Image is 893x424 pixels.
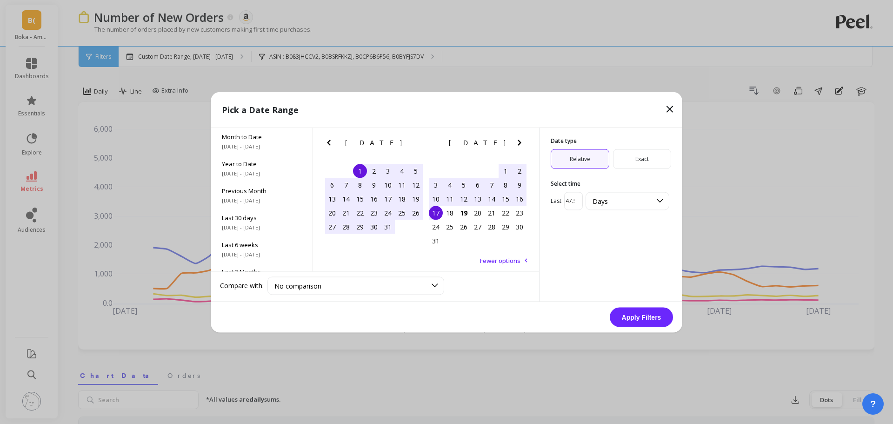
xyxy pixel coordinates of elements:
div: Choose Sunday, July 6th, 2025 [325,178,339,192]
button: Apply Filters [610,307,673,327]
div: Choose Sunday, July 20th, 2025 [325,206,339,220]
div: Choose Friday, July 4th, 2025 [395,164,409,178]
span: Last 3 Months [222,267,301,276]
button: Next Month [514,137,529,152]
div: Choose Sunday, August 31st, 2025 [429,234,443,248]
p: Pick a Date Range [222,103,299,116]
span: Exact [613,149,672,168]
span: ? [870,397,876,411]
div: Choose Tuesday, August 12th, 2025 [457,192,471,206]
button: Next Month [410,137,425,152]
div: Choose Friday, August 29th, 2025 [499,220,513,234]
div: Choose Thursday, July 3rd, 2025 [381,164,395,178]
div: Choose Tuesday, July 8th, 2025 [353,178,367,192]
div: Choose Saturday, July 26th, 2025 [409,206,423,220]
div: Choose Tuesday, August 5th, 2025 [457,178,471,192]
span: Days [593,196,608,205]
div: Choose Thursday, August 28th, 2025 [485,220,499,234]
div: Choose Monday, August 25th, 2025 [443,220,457,234]
div: Choose Monday, August 18th, 2025 [443,206,457,220]
div: Choose Wednesday, July 30th, 2025 [367,220,381,234]
div: Choose Tuesday, July 22nd, 2025 [353,206,367,220]
div: Choose Friday, July 11th, 2025 [395,178,409,192]
div: Choose Monday, July 21st, 2025 [339,206,353,220]
div: Choose Saturday, August 9th, 2025 [513,178,526,192]
div: Choose Thursday, August 21st, 2025 [485,206,499,220]
span: [DATE] [449,139,507,146]
div: Choose Friday, August 15th, 2025 [499,192,513,206]
span: [DATE] - [DATE] [222,223,301,231]
span: Last 30 days [222,213,301,222]
span: [DATE] - [DATE] [222,250,301,258]
span: Relative [551,149,609,168]
span: Fewer options [480,256,520,264]
span: Date type [551,137,671,144]
button: Previous Month [323,137,338,152]
div: Choose Sunday, August 10th, 2025 [429,192,443,206]
div: Choose Wednesday, August 13th, 2025 [471,192,485,206]
div: Choose Monday, July 28th, 2025 [339,220,353,234]
div: Choose Friday, August 22nd, 2025 [499,206,513,220]
span: No comparison [274,281,321,290]
div: Choose Friday, August 1st, 2025 [499,164,513,178]
span: [DATE] - [DATE] [222,196,301,204]
div: Choose Tuesday, July 15th, 2025 [353,192,367,206]
div: Choose Wednesday, July 2nd, 2025 [367,164,381,178]
div: Choose Saturday, July 12th, 2025 [409,178,423,192]
div: Choose Sunday, August 17th, 2025 [429,206,443,220]
span: Select time [551,180,671,187]
div: Choose Tuesday, July 29th, 2025 [353,220,367,234]
div: Choose Saturday, July 5th, 2025 [409,164,423,178]
span: Previous Month [222,186,301,195]
div: Choose Friday, July 25th, 2025 [395,206,409,220]
div: Choose Friday, July 18th, 2025 [395,192,409,206]
div: Choose Sunday, July 27th, 2025 [325,220,339,234]
label: Compare with: [220,281,264,290]
div: Choose Wednesday, July 9th, 2025 [367,178,381,192]
span: Last [551,197,561,205]
div: Choose Friday, August 8th, 2025 [499,178,513,192]
span: [DATE] [345,139,403,146]
div: Choose Monday, July 7th, 2025 [339,178,353,192]
span: [DATE] - [DATE] [222,142,301,150]
div: Choose Saturday, July 19th, 2025 [409,192,423,206]
div: Choose Wednesday, July 16th, 2025 [367,192,381,206]
div: Choose Tuesday, July 1st, 2025 [353,164,367,178]
span: [DATE] - [DATE] [222,169,301,177]
div: Choose Saturday, August 2nd, 2025 [513,164,526,178]
button: ? [862,393,884,415]
div: Choose Monday, August 11th, 2025 [443,192,457,206]
div: Choose Saturday, August 16th, 2025 [513,192,526,206]
div: Choose Thursday, August 14th, 2025 [485,192,499,206]
div: month 2025-07 [325,164,423,234]
div: Choose Wednesday, August 20th, 2025 [471,206,485,220]
div: month 2025-08 [429,164,526,248]
div: Choose Tuesday, August 26th, 2025 [457,220,471,234]
span: Year to Date [222,159,301,168]
div: Choose Sunday, August 24th, 2025 [429,220,443,234]
button: Previous Month [427,137,442,152]
div: Choose Saturday, August 30th, 2025 [513,220,526,234]
div: Choose Thursday, July 31st, 2025 [381,220,395,234]
span: Last 6 weeks [222,240,301,249]
span: Month to Date [222,132,301,141]
div: Choose Sunday, July 13th, 2025 [325,192,339,206]
div: Choose Tuesday, August 19th, 2025 [457,206,471,220]
div: Choose Wednesday, July 23rd, 2025 [367,206,381,220]
div: Choose Sunday, August 3rd, 2025 [429,178,443,192]
div: Choose Thursday, July 17th, 2025 [381,192,395,206]
div: Choose Saturday, August 23rd, 2025 [513,206,526,220]
div: Choose Thursday, August 7th, 2025 [485,178,499,192]
div: Choose Monday, August 4th, 2025 [443,178,457,192]
div: Choose Thursday, July 10th, 2025 [381,178,395,192]
div: Choose Wednesday, August 27th, 2025 [471,220,485,234]
div: Choose Monday, July 14th, 2025 [339,192,353,206]
div: Choose Wednesday, August 6th, 2025 [471,178,485,192]
div: Choose Thursday, July 24th, 2025 [381,206,395,220]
